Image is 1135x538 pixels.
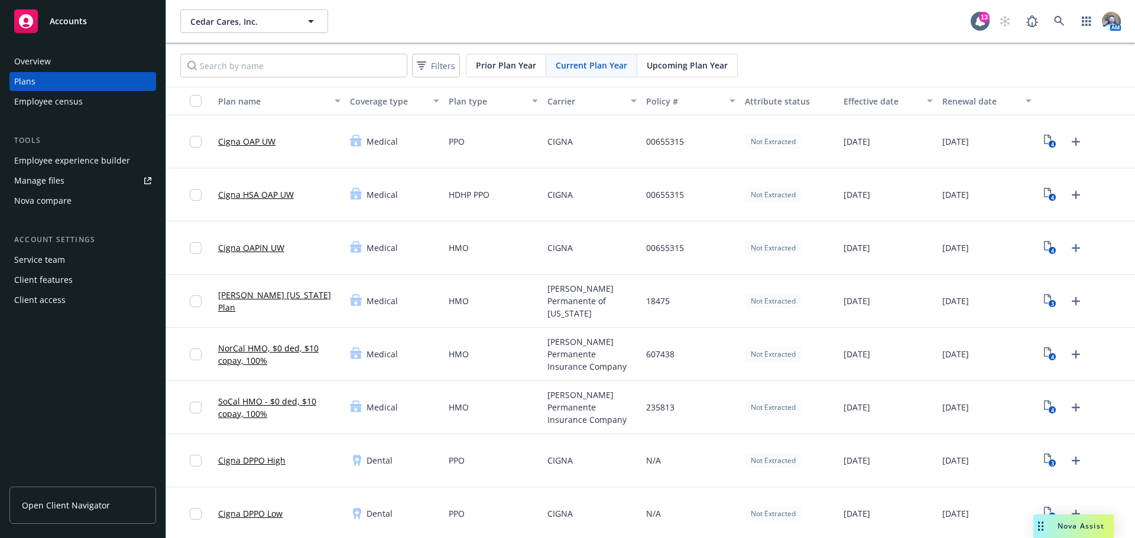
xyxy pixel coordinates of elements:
span: [DATE] [844,401,870,413]
span: Medical [367,401,398,413]
span: PPO [449,454,465,467]
div: Tools [9,135,156,146]
span: 235813 [646,401,674,413]
a: Client features [9,270,156,289]
div: Client features [14,270,73,289]
span: Nova Assist [1058,521,1104,531]
div: Effective date [844,95,920,107]
button: Carrier [543,87,641,115]
span: [DATE] [844,348,870,360]
span: 607438 [646,348,674,360]
a: View Plan Documents [1041,239,1060,257]
input: Toggle Row Selected [190,189,202,201]
span: N/A [646,454,661,467]
a: Switch app [1075,9,1098,33]
span: HMO [449,401,469,413]
span: Dental [367,454,393,467]
a: Employee census [9,92,156,111]
span: PPO [449,507,465,520]
input: Toggle Row Selected [190,402,202,413]
a: Employee experience builder [9,151,156,170]
text: 4 [1051,406,1054,414]
a: View Plan Documents [1041,504,1060,523]
input: Toggle Row Selected [190,242,202,254]
span: [PERSON_NAME] Permanente Insurance Company [547,335,637,373]
span: [DATE] [942,348,969,360]
div: Plan type [449,95,525,107]
a: Nova compare [9,191,156,210]
div: Not Extracted [745,400,802,415]
span: Medical [367,188,398,201]
div: Policy # [646,95,722,107]
span: Medical [367,348,398,360]
a: Report a Bug [1020,9,1044,33]
span: 18475 [646,295,670,307]
a: Upload Plan Documents [1066,345,1085,364]
span: CIGNA [547,242,573,254]
a: Upload Plan Documents [1066,451,1085,470]
a: Cigna OAP UW [218,135,275,148]
span: [DATE] [844,454,870,467]
a: Plans [9,72,156,91]
span: [DATE] [844,242,870,254]
button: Renewal date [938,87,1036,115]
span: Dental [367,507,393,520]
a: Cigna DPPO High [218,454,286,467]
span: [DATE] [942,295,969,307]
span: [PERSON_NAME] Permanente of [US_STATE] [547,282,637,319]
span: HMO [449,242,469,254]
div: Account settings [9,234,156,246]
span: CIGNA [547,188,573,201]
text: 3 [1051,300,1054,308]
button: Plan name [213,87,345,115]
span: HMO [449,348,469,360]
a: Overview [9,52,156,71]
a: View Plan Documents [1041,185,1060,204]
div: Overview [14,52,51,71]
span: Open Client Navigator [22,499,110,511]
a: NorCal HMO, $0 ded, $10 copay, 100% [218,342,340,367]
button: Attribute status [740,87,839,115]
a: Upload Plan Documents [1066,239,1085,257]
div: Coverage type [350,95,426,107]
input: Select all [190,95,202,107]
a: Upload Plan Documents [1066,398,1085,417]
a: View Plan Documents [1041,292,1060,311]
div: Not Extracted [745,294,802,308]
button: Policy # [641,87,740,115]
a: Upload Plan Documents [1066,132,1085,151]
span: 00655315 [646,135,684,148]
div: Attribute status [745,95,834,107]
span: 00655315 [646,188,684,201]
button: Filters [412,54,460,77]
button: Coverage type [345,87,444,115]
text: 4 [1051,353,1054,361]
a: View Plan Documents [1041,451,1060,470]
div: Nova compare [14,191,72,210]
div: Drag to move [1033,514,1048,538]
span: [DATE] [942,242,969,254]
span: HMO [449,295,469,307]
div: Not Extracted [745,134,802,149]
div: Carrier [547,95,624,107]
div: Not Extracted [745,187,802,202]
span: [DATE] [844,135,870,148]
a: View Plan Documents [1041,398,1060,417]
div: Employee experience builder [14,151,130,170]
button: Cedar Cares, Inc. [180,9,328,33]
input: Toggle Row Selected [190,455,202,467]
span: Medical [367,135,398,148]
span: Accounts [50,17,87,26]
span: HDHP PPO [449,188,489,201]
text: 3 [1051,459,1054,467]
div: Not Extracted [745,347,802,361]
a: Start snowing [993,9,1017,33]
a: Cigna HSA OAP UW [218,188,294,201]
span: [DATE] [942,507,969,520]
text: 4 [1051,141,1054,148]
span: [DATE] [942,135,969,148]
a: SoCal HMO - $0 ded, $10 copay, 100% [218,395,340,420]
a: Search [1048,9,1071,33]
span: Current Plan Year [556,59,627,71]
a: Manage files [9,171,156,190]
